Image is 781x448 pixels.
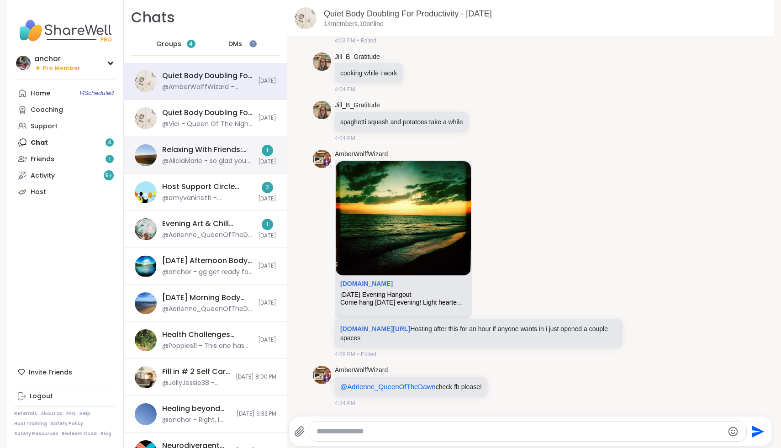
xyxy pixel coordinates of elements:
[135,218,157,240] img: Evening Art & Chill Creative Body Doubling , Oct 09
[162,194,253,203] div: @amyvaninetti - @kurdnezam6 and @jeffreycaresfcihc I see that you're not hosts (yet)... can you p...
[258,195,276,203] span: [DATE]
[340,299,466,306] div: Come hang [DATE] evening! Light hearted convos, body doubling welcomed!
[14,411,37,417] a: Referrals
[14,364,116,380] div: Invite Friends
[340,69,397,78] p: cooking while i work
[31,188,46,197] div: Host
[335,101,380,110] a: Jill_B_Gratitude
[135,366,157,388] img: Fill in # 2 Self Care Journal Discussion Chat, Oct 05
[16,56,31,70] img: anchor
[34,54,80,64] div: anchor
[262,145,273,156] div: 1
[14,167,116,184] a: Activity9+
[313,366,331,384] img: https://sharewell-space-live.sfo3.digitaloceanspaces.com/user-generated/9a5601ee-7e1f-42be-b53e-4...
[30,392,53,401] div: Logout
[335,37,355,45] span: 4:03 PM
[14,101,116,118] a: Coaching
[162,108,253,118] div: Quiet Body Doubling For Productivity - [DATE]
[262,182,273,193] div: 2
[357,350,359,358] span: •
[14,431,58,437] a: Safety Resources
[14,184,116,200] a: Host
[79,90,114,97] span: 14 Scheduled
[42,64,80,72] span: Pro Member
[162,219,253,229] div: Evening Art & Chill Creative Body Doubling , [DATE]
[340,325,410,332] a: [DOMAIN_NAME][URL]
[335,350,355,358] span: 4:06 PM
[336,161,471,275] img: Tuesday Evening Hangout
[31,122,58,131] div: Support
[31,89,50,98] div: Home
[14,421,47,427] a: Host Training
[162,71,253,81] div: Quiet Body Doubling For Productivity - [DATE]
[189,40,193,48] span: 4
[162,379,230,388] div: @JollyJessie38 - [URL][DOMAIN_NAME]
[135,255,157,277] img: Tuesday Afternoon Body Doublers and Chillers!, Oct 07
[162,416,231,425] div: @anchor - Right, I don't ascribe to the author's every point, and I grew up with the narrative of...
[162,330,253,340] div: Health Challenges and/or [MEDICAL_DATA], [DATE]
[313,53,331,71] img: https://sharewell-space-live.sfo3.digitaloceanspaces.com/user-generated/2564abe4-c444-4046-864b-7...
[14,151,116,167] a: Friends1
[162,367,230,377] div: Fill in # 2 Self Care Journal Discussion Chat, [DATE]
[258,114,276,122] span: [DATE]
[258,232,276,240] span: [DATE]
[335,150,388,159] a: AmberWolffWizard
[14,388,116,405] a: Logout
[162,404,231,414] div: Healing beyond Religion, [DATE]
[340,324,617,343] p: Hosting after this for an hour if anyone wants in i just opened a couple spaces
[324,20,384,29] p: 14 members, 10 online
[747,421,767,442] button: Send
[162,305,253,314] div: @Adrienne_QueenOfTheDawn - On a call '3 Thanks for hosting [PERSON_NAME]!
[14,118,116,134] a: Support
[162,83,253,92] div: @AmberWolffWizard - @Adrienne_QueenOfTheDawn check fb please!
[31,105,63,115] div: Coaching
[340,383,436,390] span: @Adrienne_QueenOfTheDawn
[361,37,376,45] span: Edited
[105,172,113,179] span: 9 +
[357,37,359,45] span: •
[340,280,393,287] a: Attachment
[313,150,331,168] img: https://sharewell-space-live.sfo3.digitaloceanspaces.com/user-generated/9a5601ee-7e1f-42be-b53e-4...
[258,299,276,307] span: [DATE]
[31,155,54,164] div: Friends
[135,107,157,129] img: Quiet Body Doubling For Productivity - Tuesday, Oct 07
[109,155,111,163] span: 1
[135,181,157,203] img: Host Support Circle (have hosted 1+ session), Oct 07
[258,158,276,166] span: [DATE]
[14,15,116,47] img: ShareWell Nav Logo
[51,421,83,427] a: Safety Policy
[162,342,253,351] div: @Poppies11 - This one has the link.
[295,7,317,29] img: Quiet Body Doubling For Productivity - Tuesday, Oct 07
[62,431,97,437] a: Redeem Code
[135,70,157,92] img: Quiet Body Doubling For Productivity - Tuesday, Oct 07
[237,410,276,418] span: [DATE] 6:32 PM
[313,101,331,119] img: https://sharewell-space-live.sfo3.digitaloceanspaces.com/user-generated/2564abe4-c444-4046-864b-7...
[262,219,273,230] div: 1
[41,411,63,417] a: About Us
[728,426,739,437] button: Emoji picker
[162,268,253,277] div: @anchor - gg get ready for dr [PERSON_NAME]
[228,40,242,49] span: DMs
[340,291,466,299] div: [DATE] Evening Hangout
[335,53,380,62] a: Jill_B_Gratitude
[335,134,355,142] span: 4:04 PM
[258,262,276,270] span: [DATE]
[135,144,157,166] img: Relaxing With Friends: Affirmation Nation Pt 2!, Oct 06
[162,157,253,166] div: @AliciaMarie - so glad you advocated for your daughter my first roommates was terrible and made c...
[361,350,376,358] span: Edited
[324,9,492,18] a: Quiet Body Doubling For Productivity - [DATE]
[79,411,90,417] a: Help
[31,171,55,180] div: Activity
[162,231,253,240] div: @Adrienne_QueenOfTheDawn - Hi everyone - I am going to move this session over to [DATE] and make ...
[317,427,723,436] textarea: Type your message
[236,373,276,381] span: [DATE] 8:00 PM
[249,40,257,47] iframe: Spotlight
[156,40,181,49] span: Groups
[100,431,111,437] a: Blog
[162,145,253,155] div: Relaxing With Friends: Affirmation Nation Pt 2!, [DATE]
[258,77,276,85] span: [DATE]
[335,399,355,407] span: 4:34 PM
[135,292,157,314] img: Tuesday Morning Body Doublers and Chillers!, Oct 07
[335,366,388,375] a: AmberWolffWizard
[66,411,76,417] a: FAQ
